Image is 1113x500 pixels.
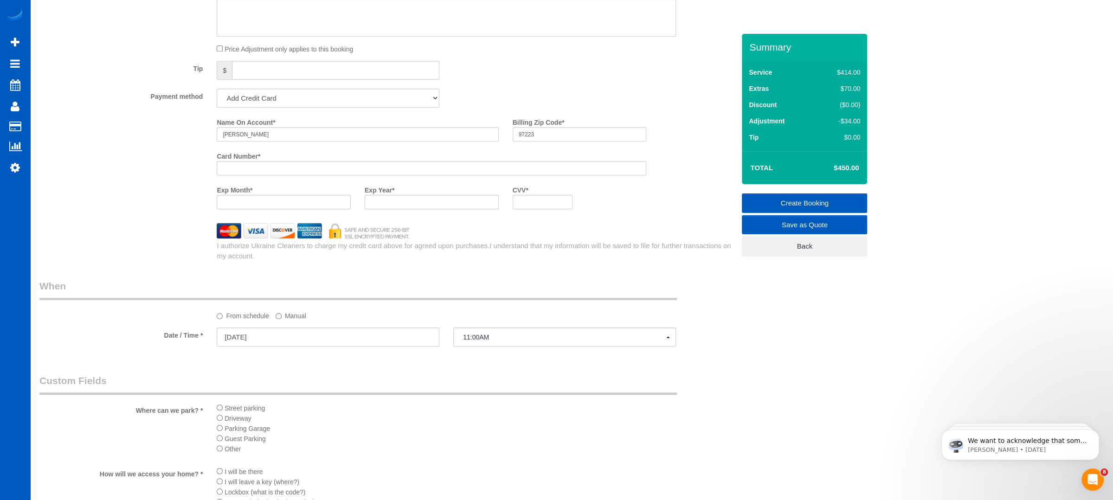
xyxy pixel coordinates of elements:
[217,115,275,127] label: Name On Account
[817,100,861,109] div: ($0.00)
[32,466,210,479] label: How will we access your home? *
[217,313,223,319] input: From schedule
[276,313,282,319] input: Manual
[742,237,867,256] a: Back
[749,100,777,109] label: Discount
[1100,468,1108,476] span: 8
[365,182,394,195] label: Exp Year
[742,193,867,213] a: Create Booking
[40,27,160,154] span: We want to acknowledge that some users may be experiencing lag or slower performance in our softw...
[749,68,772,77] label: Service
[40,36,160,44] p: Message from Ellie, sent 1w ago
[225,478,299,486] span: I will leave a key (where?)
[225,415,251,422] span: Driveway
[210,241,742,261] div: I authorize Ukraine Cleaners to charge my credit card above for agreed upon purchases.
[806,164,859,172] h4: $450.00
[32,61,210,73] label: Tip
[225,45,353,53] span: Price Adjustment only applies to this booking
[1081,468,1104,491] iframe: Intercom live chat
[217,148,260,161] label: Card Number
[749,116,785,126] label: Adjustment
[927,410,1113,475] iframe: Intercom notifications message
[276,308,306,321] label: Manual
[39,374,677,395] legend: Custom Fields
[32,403,210,415] label: Where can we park? *
[217,327,439,346] input: MM/DD/YYYY
[463,333,666,341] span: 11:00AM
[32,89,210,101] label: Payment method
[749,133,759,142] label: Tip
[217,61,232,80] span: $
[817,116,861,126] div: -$34.00
[217,182,252,195] label: Exp Month
[32,327,210,340] label: Date / Time *
[749,42,862,52] h3: Summary
[742,215,867,235] a: Save as Quote
[817,133,861,142] div: $0.00
[749,84,769,93] label: Extras
[453,327,676,346] button: 11:00AM
[225,488,305,496] span: Lockbox (what is the code?)
[817,68,861,77] div: $414.00
[6,9,24,22] img: Automaid Logo
[39,279,677,300] legend: When
[225,435,266,442] span: Guest Parking
[225,425,270,432] span: Parking Garage
[817,84,861,93] div: $70.00
[225,445,241,453] span: Other
[217,242,731,259] span: I understand that my information will be saved to file for further transactions on my account.
[217,308,269,321] label: From schedule
[513,182,528,195] label: CVV
[225,468,263,475] span: I will be there
[225,404,265,412] span: Street parking
[210,223,417,238] img: credit cards
[750,164,773,172] strong: Total
[513,115,565,127] label: Billing Zip Code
